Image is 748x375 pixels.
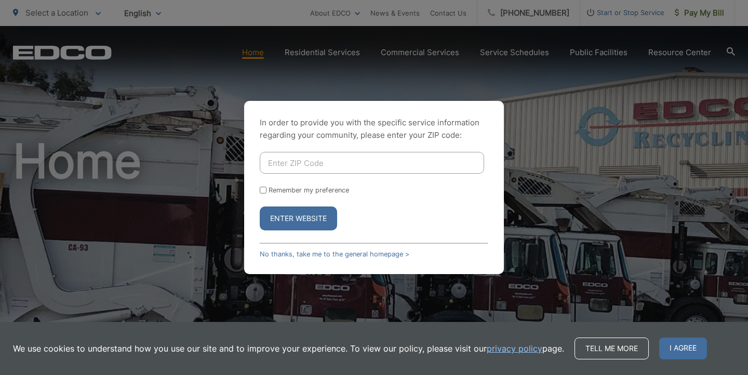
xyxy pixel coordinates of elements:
[13,342,564,355] p: We use cookies to understand how you use our site and to improve your experience. To view our pol...
[260,206,337,230] button: Enter Website
[260,152,484,174] input: Enter ZIP Code
[659,338,707,359] span: I agree
[260,250,409,258] a: No thanks, take me to the general homepage >
[575,338,649,359] a: Tell me more
[260,117,488,141] p: In order to provide you with the specific service information regarding your community, please en...
[269,186,349,194] label: Remember my preference
[487,342,542,355] a: privacy policy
